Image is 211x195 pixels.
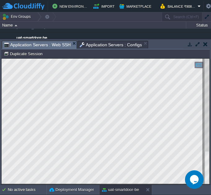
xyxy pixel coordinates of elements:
img: AMDAwAAAACH5BAEAAAAALAAAAAABAAEAAAICRAEAOw== [0,32,5,49]
button: Marketplace [119,2,152,10]
iframe: chat widget [185,170,205,189]
img: AMDAwAAAACH5BAEAAAAALAAAAAABAAEAAAICRAEAOw== [6,32,14,49]
a: uat-smartdoor-be [16,35,47,41]
img: CloudJiffy [2,2,44,10]
div: No active tasks [8,185,46,195]
button: Import [93,2,116,10]
button: Env Groups [2,12,33,21]
span: Application Servers : Configs [80,41,142,48]
button: New Environment [52,2,90,10]
button: uat-smartdoor-be [102,187,139,193]
button: Balance ₹9081.86 [160,2,198,10]
span: Application Servers : Web SSH [4,41,71,49]
div: Name [1,22,186,29]
button: Deployment Manager [49,187,94,193]
button: Duplicate Session [4,51,44,56]
img: AMDAwAAAACH5BAEAAAAALAAAAAABAAEAAAICRAEAOw== [15,25,17,26]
